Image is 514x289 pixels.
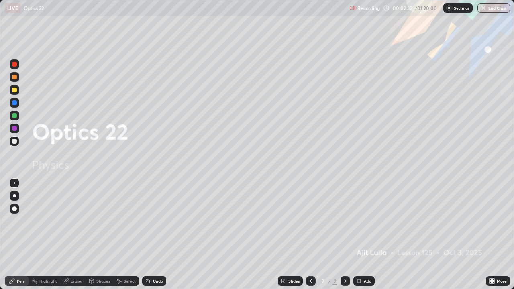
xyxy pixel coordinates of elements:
div: Select [124,279,136,283]
div: Highlight [39,279,57,283]
div: More [497,279,507,283]
img: end-class-cross [480,5,487,11]
div: Shapes [96,279,110,283]
div: Add [364,279,371,283]
img: recording.375f2c34.svg [349,5,356,11]
div: Undo [153,279,163,283]
p: Settings [454,6,469,10]
button: End Class [477,3,510,13]
p: Recording [357,5,380,11]
div: Slides [288,279,300,283]
p: Optics 22 [24,5,44,11]
div: 2 [319,279,327,283]
div: / [328,279,331,283]
img: class-settings-icons [446,5,452,11]
div: 2 [332,277,337,285]
img: add-slide-button [356,278,362,284]
div: Pen [17,279,24,283]
div: Eraser [71,279,83,283]
p: LIVE [7,5,18,11]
